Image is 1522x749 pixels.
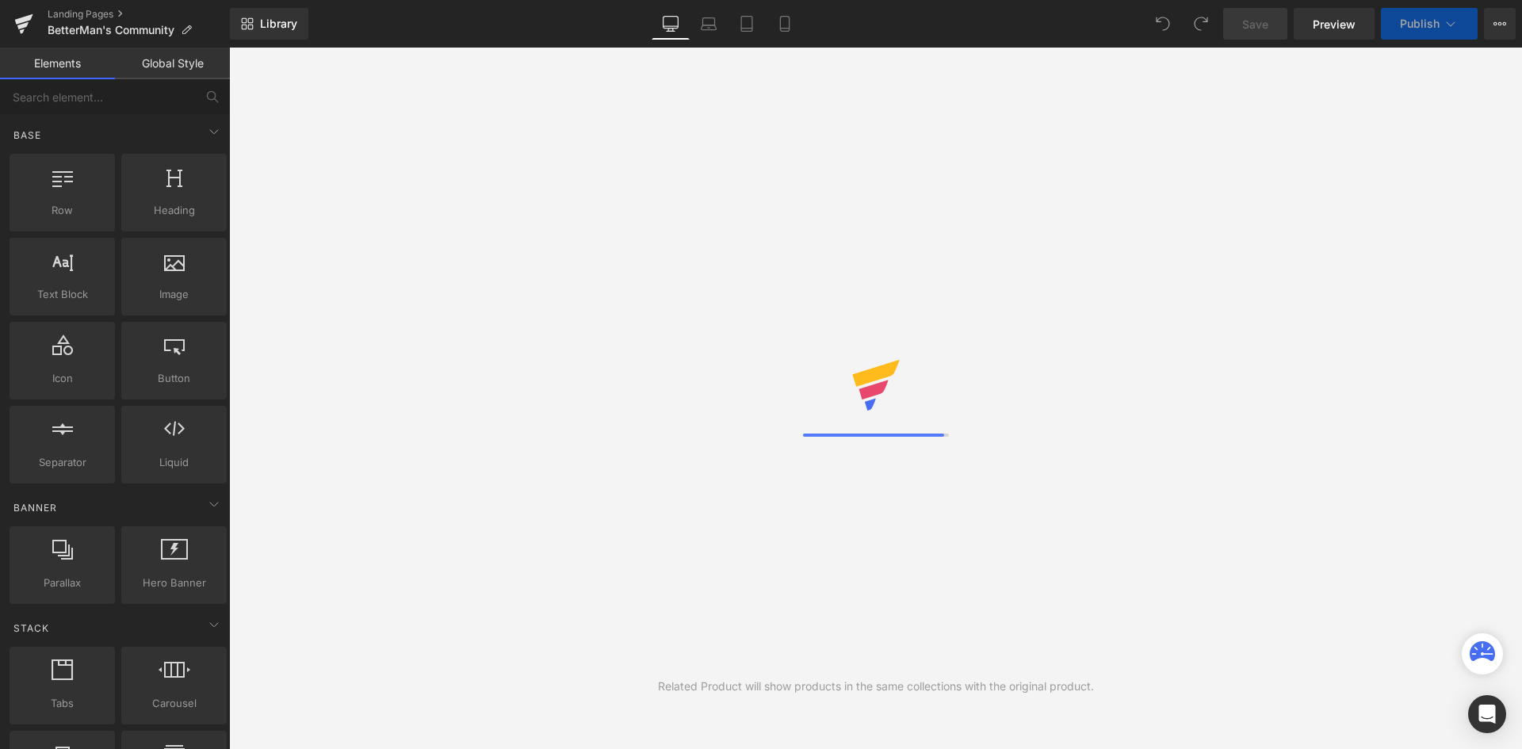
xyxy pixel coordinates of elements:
span: Hero Banner [126,575,222,591]
span: Button [126,370,222,387]
span: Preview [1313,16,1356,32]
span: Image [126,286,222,303]
span: Stack [12,621,51,636]
span: Carousel [126,695,222,712]
a: New Library [230,8,308,40]
span: BetterMan's Community [48,24,174,36]
a: Preview [1294,8,1375,40]
a: Mobile [766,8,804,40]
span: Separator [14,454,110,471]
a: Tablet [728,8,766,40]
button: Redo [1185,8,1217,40]
span: Heading [126,202,222,219]
a: Laptop [690,8,728,40]
span: Base [12,128,43,143]
span: Banner [12,500,59,515]
span: Row [14,202,110,219]
a: Landing Pages [48,8,230,21]
span: Parallax [14,575,110,591]
span: Text Block [14,286,110,303]
button: Undo [1147,8,1179,40]
span: Liquid [126,454,222,471]
a: Desktop [652,8,690,40]
span: Library [260,17,297,31]
span: Save [1242,16,1268,32]
div: Open Intercom Messenger [1468,695,1506,733]
button: Publish [1381,8,1478,40]
span: Icon [14,370,110,387]
a: Global Style [115,48,230,79]
span: Tabs [14,695,110,712]
button: More [1484,8,1516,40]
span: Publish [1400,17,1440,30]
div: Related Product will show products in the same collections with the original product. [658,678,1094,695]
